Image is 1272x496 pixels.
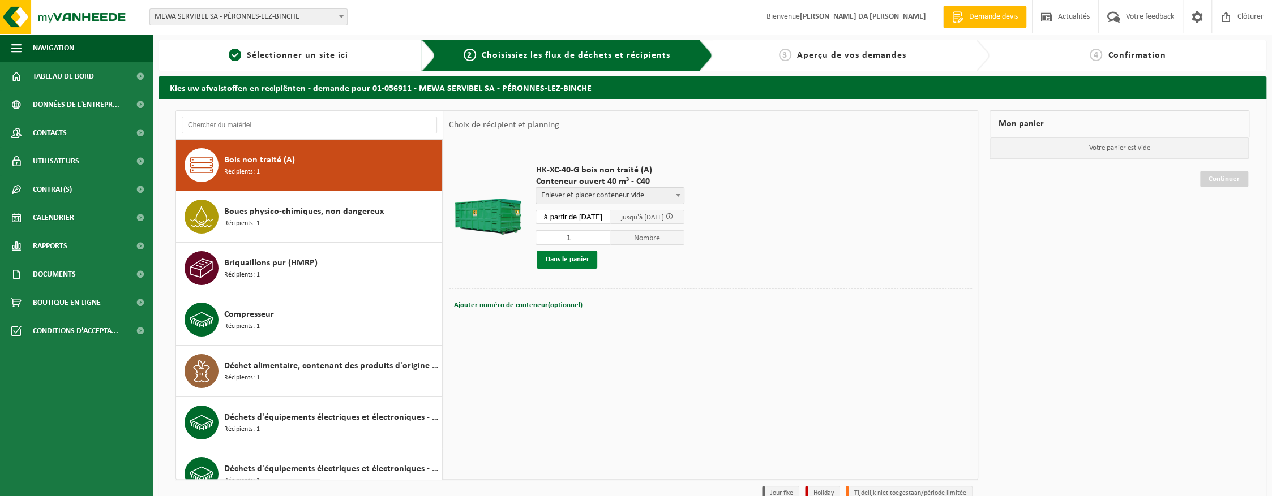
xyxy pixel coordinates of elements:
span: Nombre [610,230,685,245]
span: Récipients: 1 [224,424,260,435]
span: Déchet alimentaire, contenant des produits d'origine animale, non emballé, catégorie 3 [224,359,439,373]
input: Chercher du matériel [182,117,437,133]
span: MEWA SERVIBEL SA - PÉRONNES-LEZ-BINCHE [150,9,347,25]
span: Navigation [33,34,74,62]
span: Utilisateurs [33,147,79,175]
button: Déchets d'équipements électriques et électroniques - produits blancs (ménagers) Récipients: 1 [176,397,443,448]
span: Récipients: 1 [224,321,260,332]
h2: Kies uw afvalstoffen en recipiënten - demande pour 01-056911 - MEWA SERVIBEL SA - PÉRONNES-LEZ-BI... [159,76,1266,98]
button: Déchet alimentaire, contenant des produits d'origine animale, non emballé, catégorie 3 Récipients: 1 [176,346,443,397]
span: Briquaillons pur (HMRP) [224,256,318,270]
a: Demande devis [943,6,1026,28]
span: Enlever et placer conteneur vide [536,188,684,204]
span: Confirmation [1108,51,1166,60]
span: Compresseur [224,308,274,321]
span: Boutique en ligne [33,288,101,317]
span: MEWA SERVIBEL SA - PÉRONNES-LEZ-BINCHE [149,8,348,25]
span: Sélectionner un site ici [247,51,348,60]
span: Récipients: 1 [224,373,260,383]
span: 2 [464,49,476,61]
span: Demande devis [966,11,1021,23]
button: Bois non traité (A) Récipients: 1 [176,140,443,191]
a: Continuer [1200,171,1248,187]
span: Tableau de bord [33,62,94,90]
span: Calendrier [33,204,74,232]
span: Ajouter numéro de conteneur(optionnel) [454,301,583,309]
strong: [PERSON_NAME] DA [PERSON_NAME] [800,12,926,21]
a: 1Sélectionner un site ici [164,49,413,62]
button: Compresseur Récipients: 1 [176,294,443,346]
span: Bois non traité (A) [224,153,295,167]
span: Données de l'entrepr... [33,90,119,119]
span: Déchets d'équipements électriques et électroniques - Produits blancs industriels [224,462,439,476]
span: HK-XC-40-G bois non traité (A) [536,165,684,176]
span: Enlever et placer conteneur vide [536,187,684,204]
span: Récipients: 1 [224,270,260,281]
span: Récipients: 1 [224,218,260,229]
span: Documents [33,260,76,288]
button: Briquaillons pur (HMRP) Récipients: 1 [176,243,443,294]
span: Conditions d'accepta... [33,317,118,345]
p: Votre panier est vide [990,137,1249,159]
span: Choisissiez les flux de déchets et récipients [482,51,670,60]
span: 4 [1090,49,1102,61]
div: Choix de récipient et planning [443,111,565,139]
span: 1 [229,49,241,61]
span: jusqu'à [DATE] [621,214,664,221]
div: Mon panier [990,110,1249,137]
button: Ajouter numéro de conteneur(optionnel) [453,297,584,313]
span: Contacts [33,119,67,147]
span: 3 [779,49,791,61]
span: Conteneur ouvert 40 m³ - C40 [536,176,684,187]
span: Rapports [33,232,67,260]
span: Récipients: 1 [224,476,260,486]
span: Aperçu de vos demandes [797,51,906,60]
span: Boues physico-chimiques, non dangereux [224,205,384,218]
button: Dans le panier [537,251,597,269]
span: Déchets d'équipements électriques et électroniques - produits blancs (ménagers) [224,411,439,424]
input: Sélectionnez date [536,210,610,224]
button: Boues physico-chimiques, non dangereux Récipients: 1 [176,191,443,243]
span: Contrat(s) [33,175,72,204]
span: Récipients: 1 [224,167,260,178]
